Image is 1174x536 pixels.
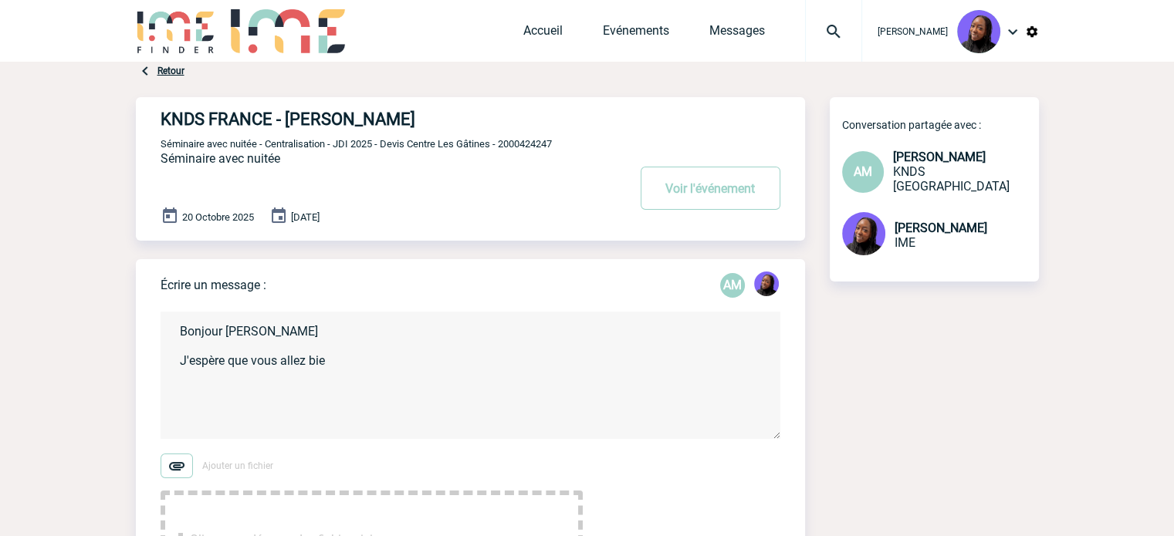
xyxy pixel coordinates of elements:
[157,66,184,76] a: Retour
[709,23,765,45] a: Messages
[957,10,1000,53] img: 131349-0.png
[842,119,1039,131] p: Conversation partagée avec :
[895,235,915,250] span: IME
[842,212,885,255] img: 131349-0.png
[161,278,266,292] p: Écrire un message :
[893,164,1010,194] span: KNDS [GEOGRAPHIC_DATA]
[202,460,273,471] span: Ajouter un fichier
[878,26,948,37] span: [PERSON_NAME]
[161,151,280,166] span: Séminaire avec nuitée
[182,211,254,223] span: 20 Octobre 2025
[523,23,563,45] a: Accueil
[895,221,987,235] span: [PERSON_NAME]
[161,138,552,150] span: Séminaire avec nuitée - Centralisation - JDI 2025 - Devis Centre Les Gâtines - 2000424247
[291,211,320,223] span: [DATE]
[641,167,780,210] button: Voir l'événement
[720,273,745,298] div: Aurélie MORO
[603,23,669,45] a: Evénements
[161,110,581,129] h4: KNDS FRANCE - [PERSON_NAME]
[136,9,216,53] img: IME-Finder
[893,150,986,164] span: [PERSON_NAME]
[754,271,779,296] img: 131349-0.png
[720,273,745,298] p: AM
[754,271,779,299] div: Tabaski THIAM
[854,164,872,179] span: AM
